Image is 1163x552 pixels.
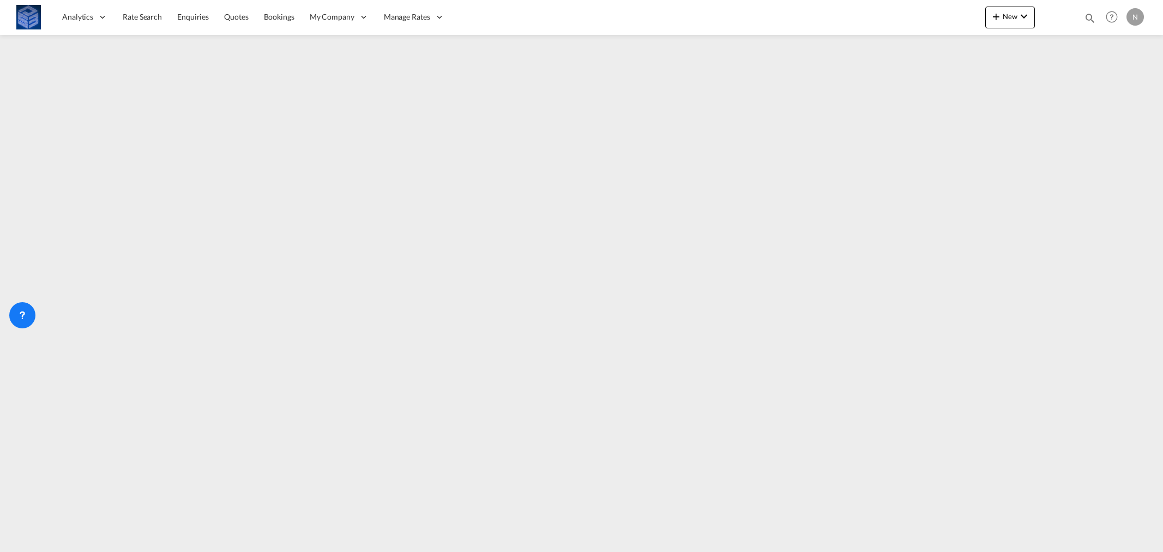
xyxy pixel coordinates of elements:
div: icon-magnify [1084,12,1096,28]
iframe: Chat [8,495,46,536]
button: icon-plus 400-fgNewicon-chevron-down [985,7,1035,28]
md-icon: icon-magnify [1084,12,1096,24]
span: Enquiries [177,12,209,21]
img: fff785d0086311efa2d3e168b14c2f64.png [16,5,41,29]
span: Rate Search [123,12,162,21]
span: Quotes [224,12,248,21]
div: Help [1102,8,1126,27]
span: My Company [310,11,354,22]
md-icon: icon-chevron-down [1017,10,1031,23]
span: New [990,12,1031,21]
md-icon: icon-plus 400-fg [990,10,1003,23]
span: Help [1102,8,1121,26]
div: N [1126,8,1144,26]
span: Manage Rates [384,11,430,22]
span: Bookings [264,12,294,21]
span: Analytics [62,11,93,22]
